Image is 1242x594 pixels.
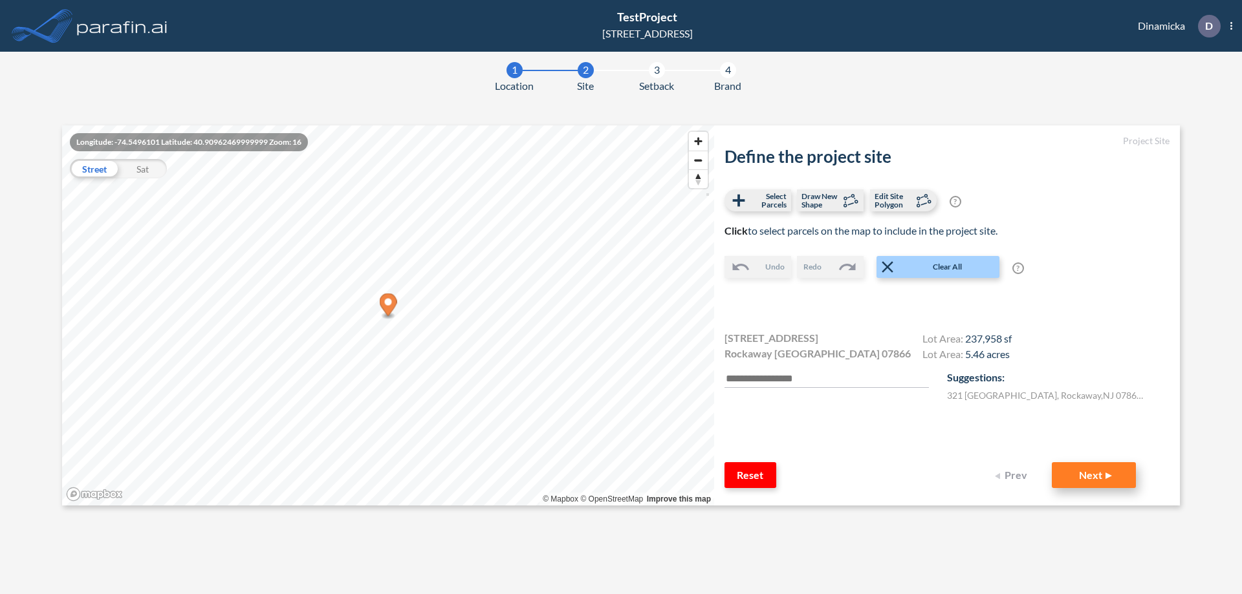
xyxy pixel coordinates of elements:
div: Longitude: -74.5496101 Latitude: 40.90962469999999 Zoom: 16 [70,133,308,151]
div: 1 [507,62,523,78]
div: 3 [649,62,665,78]
button: Prev [987,462,1039,488]
span: Setback [639,78,674,94]
span: Reset bearing to north [689,170,708,188]
button: Undo [724,256,791,278]
span: ? [950,196,961,207]
h5: Project Site [724,136,1170,147]
button: Redo [797,256,864,278]
a: Improve this map [647,494,711,504]
span: Clear All [897,261,998,273]
h4: Lot Area: [922,332,1012,348]
button: Next [1052,462,1136,488]
span: TestProject [617,10,677,24]
button: Reset [724,462,776,488]
h2: Define the project site [724,147,1170,167]
span: Undo [765,261,785,273]
img: logo [74,13,170,39]
span: 237,958 sf [965,332,1012,345]
button: Zoom out [689,151,708,169]
span: Draw New Shape [801,192,840,209]
button: Reset bearing to north [689,169,708,188]
div: Dinamicka [1118,15,1232,37]
span: ? [1012,262,1024,274]
a: Mapbox homepage [66,487,123,502]
span: 5.46 acres [965,348,1010,360]
a: OpenStreetMap [580,494,643,504]
div: [STREET_ADDRESS] [602,26,693,41]
span: [STREET_ADDRESS] [724,330,818,346]
canvas: Map [62,125,714,505]
div: Sat [118,159,167,178]
span: Brand [714,78,741,94]
label: 321 [GEOGRAPHIC_DATA] , Rockaway , NJ 07866 , US [947,388,1148,402]
span: Select Parcels [748,192,787,209]
span: Rockaway [GEOGRAPHIC_DATA] 07866 [724,346,911,361]
button: Clear All [877,256,999,278]
p: Suggestions: [947,370,1170,385]
p: D [1205,20,1213,32]
div: Map marker [380,293,397,320]
a: Mapbox [543,494,578,504]
span: Location [495,78,534,94]
div: 4 [720,62,736,78]
span: Redo [803,261,822,273]
button: Zoom in [689,132,708,151]
b: Click [724,224,748,237]
span: Site [577,78,594,94]
div: 2 [578,62,594,78]
div: Street [70,159,118,178]
span: Edit Site Polygon [875,192,913,209]
span: to select parcels on the map to include in the project site. [724,224,997,237]
h4: Lot Area: [922,348,1012,363]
